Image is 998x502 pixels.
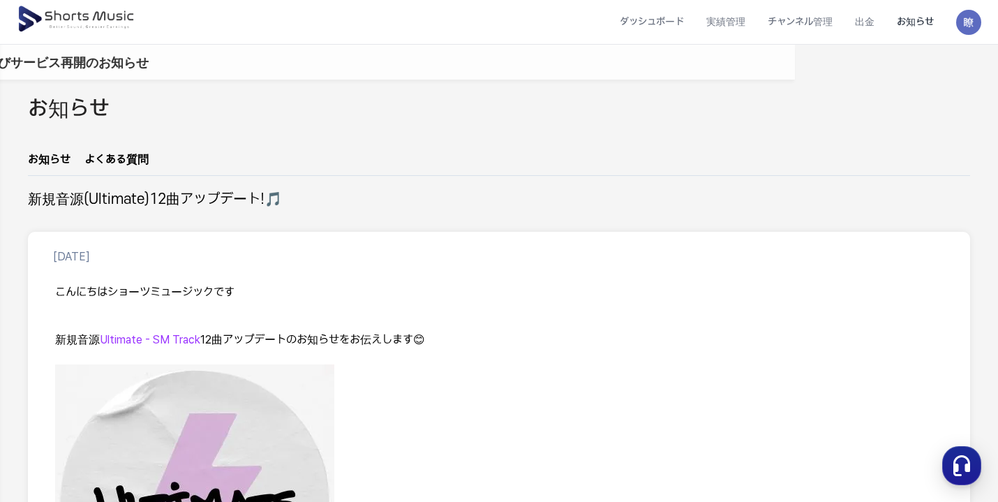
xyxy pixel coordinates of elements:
[100,333,200,346] span: Ultimate - SM Track
[28,190,282,209] h2: 新規音源(Ultimate)12曲アップデート!🎵
[84,152,149,175] a: よくある質問
[28,152,70,175] a: お知らせ
[55,332,943,348] p: 12曲アップデートのお知らせをお伝えします
[844,3,886,40] a: 出金
[886,3,945,40] a: お知らせ
[55,333,100,346] span: 新規音源
[50,53,352,72] a: プラットフォーム改修およびサービス再開のお知らせ
[28,54,45,71] img: 알림 아이콘
[695,3,757,40] a: 実績管理
[956,10,981,35] img: 사용자 이미지
[53,249,90,265] p: [DATE]
[413,333,425,346] span: 😊
[28,94,110,125] h2: お知らせ
[609,3,695,40] a: ダッシュボード
[55,286,234,299] span: こんにちはショーツミュージックです
[757,3,844,40] a: チャンネル管理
